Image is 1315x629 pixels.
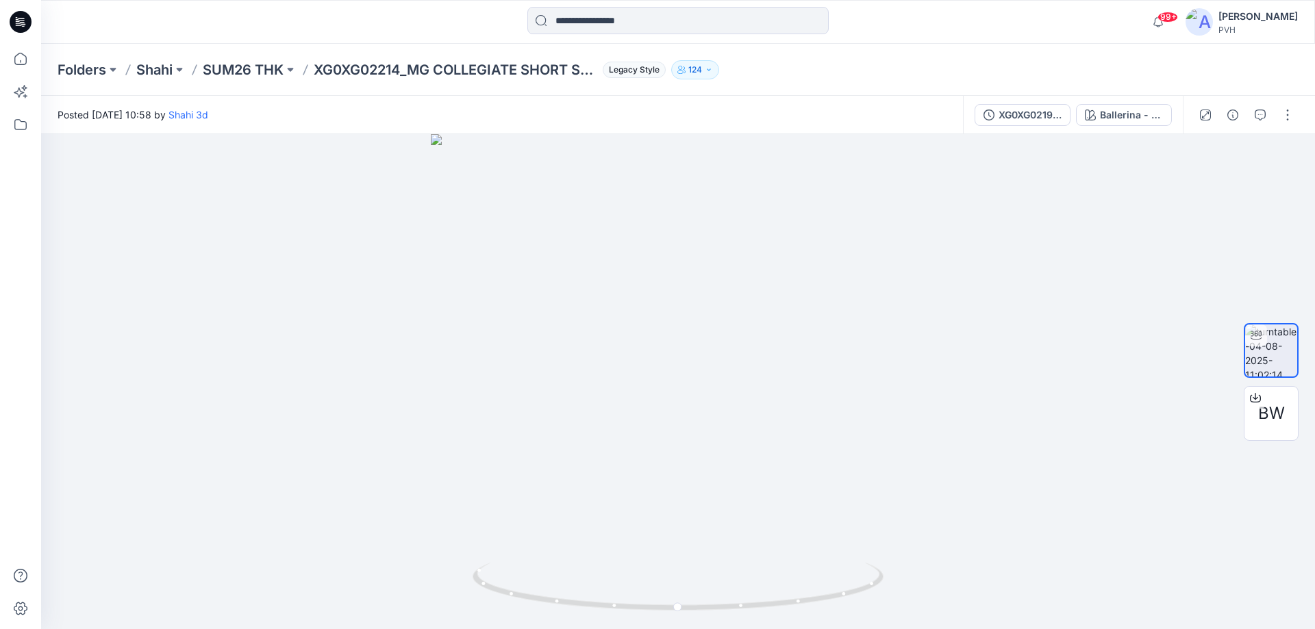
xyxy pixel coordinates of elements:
a: SUM26 THK [203,60,284,79]
button: XG0XG02190_MG RUFFLE POLO DRESS_PROTO_V01 [975,104,1070,126]
span: BW [1258,401,1285,426]
button: 124 [671,60,719,79]
img: turntable-04-08-2025-11:02:14 [1245,324,1297,376]
a: Shahi [136,60,173,79]
div: XG0XG02190_MG RUFFLE POLO DRESS_PROTO_V01 [999,107,1062,123]
span: Legacy Style [603,62,666,78]
p: 124 [688,62,702,77]
div: PVH [1218,25,1298,35]
a: Shahi 3d [168,109,208,120]
button: Ballerina - TA1 [1076,104,1172,126]
div: [PERSON_NAME] [1218,8,1298,25]
span: Posted [DATE] 10:58 by [58,107,208,122]
p: XG0XG02214_MG COLLEGIATE SHORT SET-MULTI_PROTO_V01 [314,60,597,79]
button: Legacy Style [597,60,666,79]
span: 99+ [1157,12,1178,23]
div: Ballerina - TA1 [1100,107,1163,123]
button: Details [1222,104,1244,126]
img: avatar [1186,8,1213,36]
a: Folders [58,60,106,79]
